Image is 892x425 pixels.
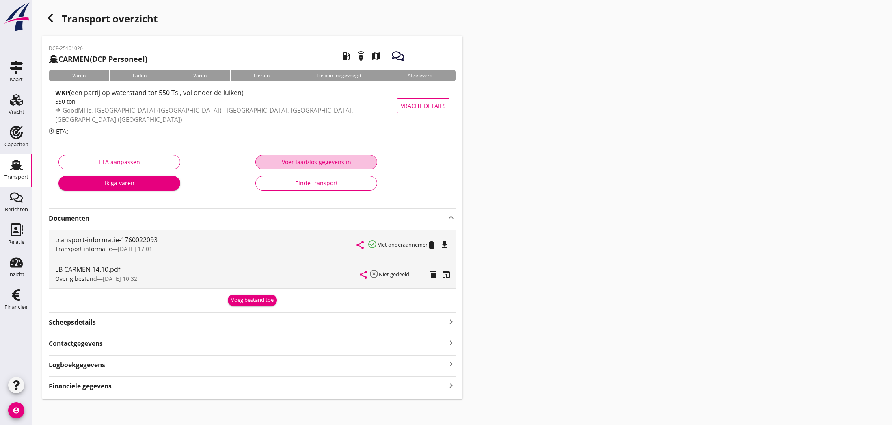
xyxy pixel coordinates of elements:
[118,245,152,253] span: [DATE] 17:01
[49,339,103,348] strong: Contactgegevens
[65,158,173,166] div: ETA aanpassen
[446,316,456,327] i: keyboard_arrow_right
[49,382,112,391] strong: Financiële gegevens
[427,240,436,250] i: delete
[8,239,24,245] div: Relatie
[49,88,456,124] a: WKP(een partij op waterstand tot 550 Ts , vol onder de luiken)550 tonGoodMills, [GEOGRAPHIC_DATA]...
[55,245,112,253] span: Transport informatie
[55,106,353,124] span: GoodMills, [GEOGRAPHIC_DATA] ([GEOGRAPHIC_DATA]) - [GEOGRAPHIC_DATA], [GEOGRAPHIC_DATA], [GEOGRAP...
[9,109,24,115] div: Vracht
[397,98,449,113] button: Vracht details
[49,214,446,223] strong: Documenten
[55,245,357,253] div: —
[49,54,147,65] h2: (DCP Personeel)
[4,174,28,180] div: Transport
[379,271,409,278] small: Niet gedeeld
[446,212,456,222] i: keyboard_arrow_up
[8,272,24,277] div: Inzicht
[49,318,96,327] strong: Scheepsdetails
[365,45,387,67] i: map
[355,240,365,250] i: share
[441,270,451,280] i: open_in_browser
[293,70,384,81] div: Losbon toegevoegd
[49,70,109,81] div: Varen
[49,360,105,370] strong: Logboekgegevens
[350,45,372,67] i: emergency_share
[55,275,97,282] span: Overig bestand
[230,70,293,81] div: Lossen
[255,176,377,191] button: Einde transport
[5,207,28,212] div: Berichten
[446,380,456,391] i: keyboard_arrow_right
[231,296,274,304] div: Voeg bestand toe
[65,179,174,187] div: Ik ga varen
[262,179,370,187] div: Einde transport
[103,275,137,282] span: [DATE] 10:32
[170,70,230,81] div: Varen
[446,359,456,370] i: keyboard_arrow_right
[55,97,406,106] div: 550 ton
[109,70,170,81] div: Laden
[4,304,28,310] div: Financieel
[367,239,377,249] i: check_circle_outline
[228,295,277,306] button: Voeg bestand toe
[359,270,368,280] i: share
[2,2,31,32] img: logo-small.a267ee39.svg
[55,235,357,245] div: transport-informatie-1760022093
[446,337,456,348] i: keyboard_arrow_right
[428,270,438,280] i: delete
[56,127,68,135] span: ETA:
[69,88,244,97] span: (een partij op waterstand tot 550 Ts , vol onder de luiken)
[384,70,456,81] div: Afgeleverd
[55,265,360,274] div: LB CARMEN 14.10.pdf
[55,89,69,97] strong: WKP
[10,77,23,82] div: Kaart
[49,45,147,52] p: DCP-25101026
[262,158,370,166] div: Voer laad/los gegevens in
[8,402,24,418] i: account_circle
[440,240,449,250] i: file_download
[377,241,428,248] small: Met onderaannemer
[42,10,462,29] div: Transport overzicht
[335,45,358,67] i: local_gas_station
[58,155,180,169] button: ETA aanpassen
[55,274,360,283] div: —
[255,155,377,169] button: Voer laad/los gegevens in
[58,54,90,64] strong: CARMEN
[58,176,180,191] button: Ik ga varen
[369,269,379,279] i: highlight_off
[4,142,28,147] div: Capaciteit
[401,102,446,110] span: Vracht details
